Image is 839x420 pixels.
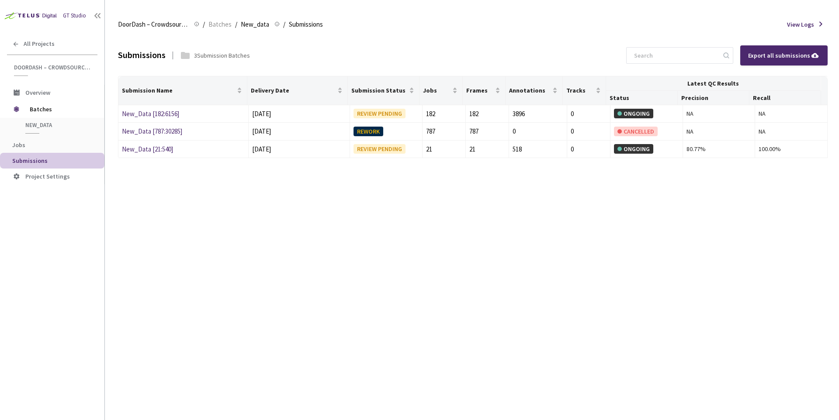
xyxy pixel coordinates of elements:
a: New_Data [787:30285] [122,127,182,135]
div: 787 [426,126,462,137]
div: CANCELLED [614,127,658,136]
input: Search [629,48,722,63]
li: / [283,19,285,30]
div: 182 [426,109,462,119]
th: Submission Status [348,76,419,105]
div: 0 [571,144,607,155]
a: New_Data [182:6156] [122,110,179,118]
div: [DATE] [252,126,346,137]
div: 182 [469,109,505,119]
span: Tracks [566,87,593,94]
div: REVIEW PENDING [354,144,406,154]
div: 787 [469,126,505,137]
th: Status [606,91,678,105]
span: Jobs [423,87,450,94]
span: DoorDash – Crowdsource Catalog Annotation [14,64,92,71]
div: 0 [571,109,607,119]
span: View Logs [787,20,814,29]
div: GT Studio [63,12,86,20]
span: Frames [466,87,493,94]
span: Project Settings [25,172,70,180]
span: Submissions [12,157,48,165]
th: Frames [463,76,506,105]
div: ONGOING [614,144,653,154]
div: 21 [426,144,462,155]
span: Submissions [289,19,323,30]
th: Annotations [506,76,563,105]
div: REVIEW PENDING [354,109,406,118]
th: Recall [749,91,821,105]
div: 0 [571,126,607,137]
div: Export all submissions [748,51,820,60]
span: Submission Status [351,87,407,94]
div: NA [686,127,752,136]
div: 3 Submission Batches [194,51,250,60]
span: DoorDash – Crowdsource Catalog Annotation [118,19,189,30]
div: 518 [513,144,563,155]
div: NA [759,109,824,118]
div: REWORK [354,127,383,136]
th: Precision [678,91,749,105]
div: ONGOING [614,109,653,118]
div: 0 [513,126,563,137]
div: 21 [469,144,505,155]
div: 80.77% [686,144,752,154]
span: Annotations [509,87,551,94]
th: Jobs [419,76,462,105]
div: NA [686,109,752,118]
li: / [235,19,237,30]
span: Jobs [12,141,25,149]
span: New_data [241,19,269,30]
span: Delivery Date [251,87,336,94]
div: [DATE] [252,144,346,155]
div: [DATE] [252,109,346,119]
div: 100.00% [759,144,824,154]
th: Tracks [563,76,606,105]
th: Submission Name [118,76,247,105]
span: Overview [25,89,50,96]
span: New_data [25,121,90,129]
div: Submissions [118,49,166,62]
div: 3896 [513,109,563,119]
span: Submission Name [122,87,235,94]
a: New_Data [21:540] [122,145,173,153]
div: NA [759,127,824,136]
th: Delivery Date [247,76,348,105]
a: Batches [207,19,233,29]
th: Latest QC Results [606,76,821,91]
span: All Projects [24,40,55,48]
li: / [203,19,205,30]
span: Batches [30,100,90,118]
span: Batches [208,19,232,30]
